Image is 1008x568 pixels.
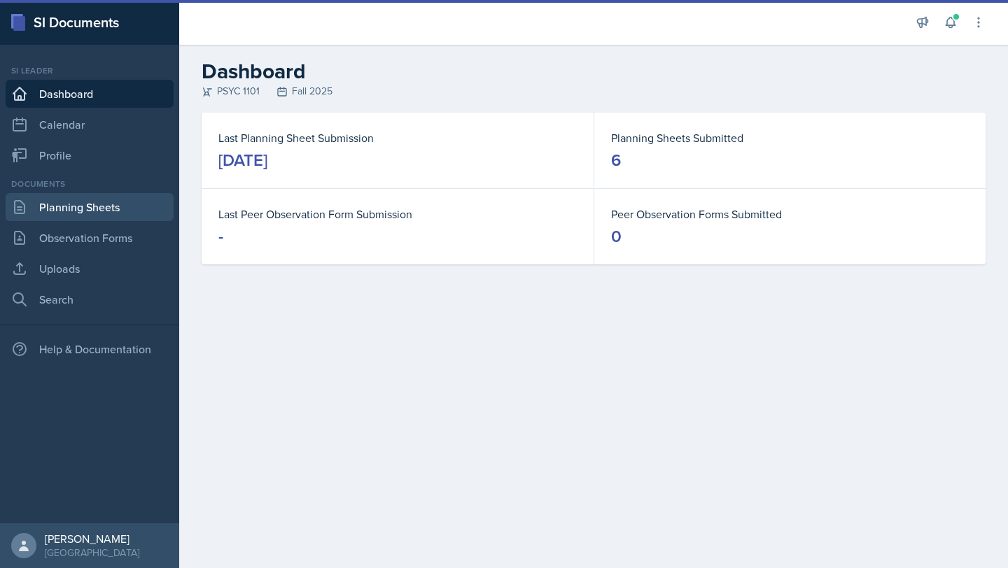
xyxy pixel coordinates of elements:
a: Calendar [6,111,174,139]
div: [DATE] [218,149,267,171]
div: 0 [611,225,622,248]
a: Observation Forms [6,224,174,252]
h2: Dashboard [202,59,986,84]
div: [PERSON_NAME] [45,532,139,546]
a: Profile [6,141,174,169]
div: [GEOGRAPHIC_DATA] [45,546,139,560]
dt: Last Planning Sheet Submission [218,129,577,146]
a: Planning Sheets [6,193,174,221]
dt: Last Peer Observation Form Submission [218,206,577,222]
div: PSYC 1101 Fall 2025 [202,84,986,99]
a: Search [6,285,174,313]
div: Help & Documentation [6,335,174,363]
div: Documents [6,178,174,190]
dt: Peer Observation Forms Submitted [611,206,969,222]
div: 6 [611,149,621,171]
a: Dashboard [6,80,174,108]
dt: Planning Sheets Submitted [611,129,969,146]
div: - [218,225,223,248]
a: Uploads [6,255,174,283]
div: Si leader [6,64,174,77]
